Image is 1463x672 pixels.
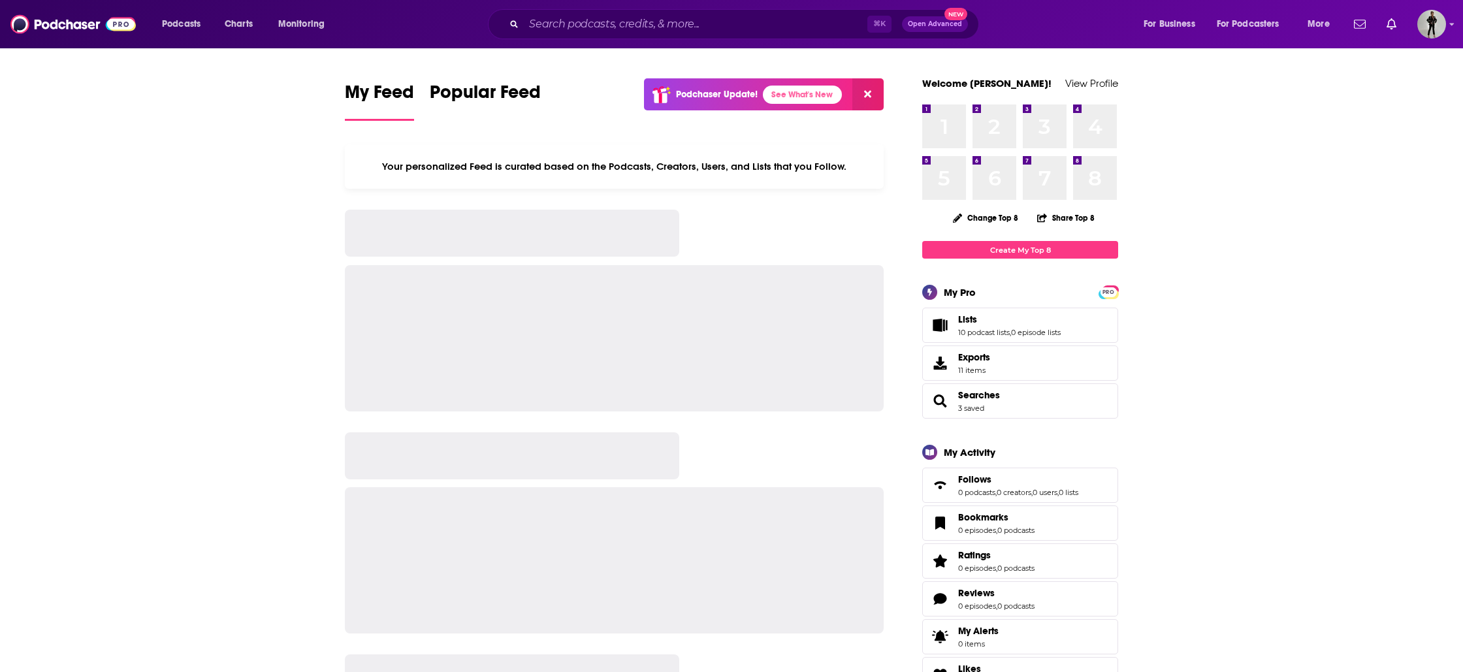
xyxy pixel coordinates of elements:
button: Share Top 8 [1037,205,1095,231]
a: PRO [1101,287,1116,296]
span: My Alerts [927,628,953,646]
span: Podcasts [162,15,201,33]
button: open menu [269,14,342,35]
span: Searches [922,383,1118,419]
span: , [996,601,997,611]
span: 11 items [958,366,990,375]
span: Open Advanced [908,21,962,27]
span: , [996,564,997,573]
a: Bookmarks [927,514,953,532]
a: Reviews [958,587,1035,599]
a: 0 podcasts [997,526,1035,535]
span: Lists [922,308,1118,343]
span: Lists [958,313,977,325]
a: My Alerts [922,619,1118,654]
span: Follows [958,473,991,485]
span: For Business [1144,15,1195,33]
img: User Profile [1417,10,1446,39]
a: Exports [922,345,1118,381]
span: Monitoring [278,15,325,33]
a: 3 saved [958,404,984,413]
span: PRO [1101,287,1116,297]
button: Show profile menu [1417,10,1446,39]
span: Ratings [958,549,991,561]
span: Reviews [922,581,1118,616]
a: 10 podcast lists [958,328,1010,337]
div: My Pro [944,286,976,298]
a: 0 episodes [958,564,996,573]
a: Show notifications dropdown [1349,13,1371,35]
span: Exports [958,351,990,363]
span: Follows [922,468,1118,503]
span: My Alerts [958,625,999,637]
a: 0 lists [1059,488,1078,497]
a: Lists [927,316,953,334]
span: Bookmarks [958,511,1008,523]
a: 0 users [1033,488,1057,497]
span: Popular Feed [430,81,541,111]
span: My Feed [345,81,414,111]
button: open menu [1298,14,1346,35]
a: 0 creators [997,488,1031,497]
a: Reviews [927,590,953,608]
a: Welcome [PERSON_NAME]! [922,77,1052,89]
a: Follows [958,473,1078,485]
button: open menu [1208,14,1298,35]
a: 0 episode lists [1011,328,1061,337]
span: , [996,526,997,535]
span: , [995,488,997,497]
span: , [1031,488,1033,497]
span: More [1308,15,1330,33]
span: New [944,8,968,20]
span: Reviews [958,587,995,599]
a: Searches [927,392,953,410]
button: open menu [1134,14,1212,35]
a: View Profile [1065,77,1118,89]
a: Ratings [927,552,953,570]
span: , [1057,488,1059,497]
button: Change Top 8 [945,210,1026,226]
a: Create My Top 8 [922,241,1118,259]
a: 0 podcasts [958,488,995,497]
span: Bookmarks [922,505,1118,541]
span: Ratings [922,543,1118,579]
a: Searches [958,389,1000,401]
a: Popular Feed [430,81,541,121]
a: Ratings [958,549,1035,561]
a: Follows [927,476,953,494]
button: Open AdvancedNew [902,16,968,32]
button: open menu [153,14,217,35]
a: See What's New [763,86,842,104]
a: Bookmarks [958,511,1035,523]
span: Charts [225,15,253,33]
span: Logged in as maradorne [1417,10,1446,39]
a: 0 episodes [958,601,996,611]
div: My Activity [944,446,995,458]
span: For Podcasters [1217,15,1279,33]
div: Search podcasts, credits, & more... [500,9,991,39]
a: My Feed [345,81,414,121]
span: , [1010,328,1011,337]
a: Lists [958,313,1061,325]
a: Show notifications dropdown [1381,13,1402,35]
a: 0 podcasts [997,601,1035,611]
div: Your personalized Feed is curated based on the Podcasts, Creators, Users, and Lists that you Follow. [345,144,884,189]
img: Podchaser - Follow, Share and Rate Podcasts [10,12,136,37]
p: Podchaser Update! [676,89,758,100]
span: Exports [927,354,953,372]
a: Charts [216,14,261,35]
span: ⌘ K [867,16,892,33]
span: 0 items [958,639,999,648]
a: 0 podcasts [997,564,1035,573]
input: Search podcasts, credits, & more... [524,14,867,35]
a: 0 episodes [958,526,996,535]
